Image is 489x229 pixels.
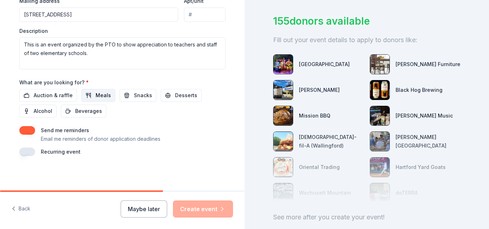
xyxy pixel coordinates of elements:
div: See more after you create your event! [273,211,460,223]
span: Beverages [75,107,102,115]
img: photo for Alfred Music [370,106,389,125]
span: Meals [96,91,111,100]
button: Meals [81,89,115,102]
img: photo for Mission BBQ [273,106,293,125]
div: [PERSON_NAME] Furniture [396,60,460,69]
input: Enter a US address [19,8,179,22]
label: Send me reminders [41,127,89,133]
div: Mission BBQ [299,111,330,120]
button: Snacks [120,89,156,102]
img: photo for Matson [273,80,293,100]
label: Recurring event [41,149,81,155]
img: photo for Black Hog Brewing [370,80,389,100]
div: [PERSON_NAME] [299,86,340,94]
span: Alcohol [34,107,52,115]
div: Black Hog Brewing [396,86,442,94]
label: Description [19,28,48,35]
input: # [184,8,225,22]
div: [GEOGRAPHIC_DATA] [299,60,350,69]
button: Auction & raffle [19,89,77,102]
div: Fill out your event details to apply to donors like: [273,34,460,46]
p: Email me reminders of donor application deadlines [41,135,160,143]
span: Snacks [134,91,152,100]
span: Desserts [175,91,197,100]
button: Alcohol [19,105,57,118]
button: Desserts [161,89,202,102]
span: Auction & raffle [34,91,73,100]
button: Maybe later [121,200,167,218]
button: Beverages [61,105,106,118]
textarea: This is an event organized by the PTO to show appreciation to teachers and staff of two elementar... [19,37,226,69]
img: photo for Jordan's Furniture [370,55,389,74]
div: 155 donors available [273,14,460,29]
img: photo for Palace Theater [273,55,293,74]
label: What are you looking for? [19,79,89,86]
button: Back [11,201,30,216]
div: [PERSON_NAME] Music [396,111,453,120]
